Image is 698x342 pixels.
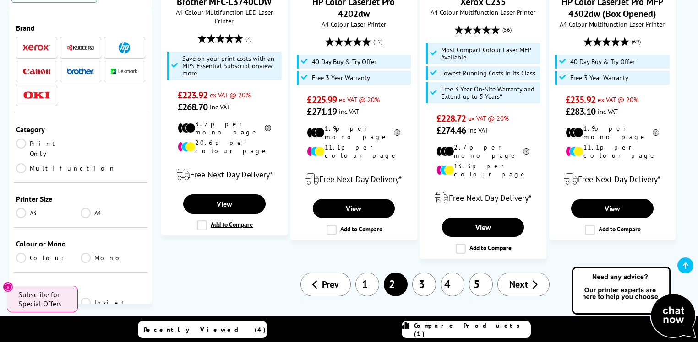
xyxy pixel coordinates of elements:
a: Compare Products (1) [402,321,531,338]
img: Open Live Chat window [570,265,698,340]
a: Mono [81,253,145,263]
span: Free 3 Year Warranty [570,74,628,81]
a: A4 [81,208,145,218]
a: A3 [16,208,81,218]
a: Recently Viewed (4) [138,321,267,338]
span: inc VAT [210,102,230,111]
a: OKI [23,90,50,101]
span: inc VAT [598,107,618,116]
label: Add to Compare [327,225,382,235]
span: Prev [322,278,339,290]
span: Most Compact Colour Laser MFP Available [441,46,538,61]
li: 1.9p per mono page [307,124,400,141]
span: £235.92 [566,94,595,106]
a: 1 [355,273,379,296]
span: (2) [245,30,251,47]
a: Print Only [16,139,81,159]
span: inc VAT [339,107,359,116]
div: Brand [16,23,145,32]
span: £268.70 [178,101,207,113]
img: Kyocera [67,44,94,51]
div: modal_delivery [295,166,412,192]
a: View [183,194,265,214]
span: A4 Colour Multifunction LED Laser Printer [166,8,283,25]
label: Add to Compare [585,225,641,235]
span: (69) [632,33,641,50]
span: £274.46 [436,124,466,136]
span: (56) [502,21,512,38]
a: Canon [23,66,50,77]
li: 1.9p per mono page [566,124,659,141]
label: Add to Compare [456,244,512,254]
img: HP [119,42,130,53]
span: Save on your print costs with an MPS Essential Subscription [182,54,274,77]
span: ex VAT @ 20% [210,91,251,99]
img: OKI [23,91,50,99]
li: 13.3p per colour page [436,162,530,178]
span: Free 3 Year On-Site Warranty and Extend up to 5 Years* [441,85,538,100]
span: £228.72 [436,112,466,124]
span: £225.99 [307,94,337,106]
h2: Why buy from us? [21,315,677,329]
span: A4 Colour Multifunction Laser Printer [554,20,671,28]
div: Category [16,125,145,134]
a: Prev [300,273,351,296]
span: ex VAT @ 20% [339,95,380,104]
a: Colour [16,253,81,263]
img: Xerox [23,44,50,51]
button: Close [3,282,13,292]
div: Printer Size [16,194,145,203]
span: Recently Viewed (4) [144,326,266,334]
a: Brother [67,66,94,77]
a: 4 [441,273,464,296]
li: 3.7p per mono page [178,120,271,136]
a: View [313,199,395,218]
div: modal_delivery [166,162,283,187]
span: A4 Colour Laser Printer [295,20,412,28]
li: 11.1p per colour page [307,143,400,160]
span: ex VAT @ 20% [598,95,638,104]
span: Subscribe for Special Offers [18,290,69,308]
span: £271.19 [307,106,337,118]
u: view more [182,61,273,77]
label: Add to Compare [197,220,253,230]
a: View [442,218,524,237]
span: A4 Colour Multifunction Laser Printer [425,8,541,16]
img: Brother [67,68,94,75]
a: Multifunction [16,163,116,173]
span: (12) [373,33,382,50]
span: £283.10 [566,106,595,118]
li: 11.1p per colour page [566,143,659,160]
span: Free 3 Year Warranty [312,74,370,81]
a: Next [497,273,550,296]
a: 5 [469,273,493,296]
span: £223.92 [178,89,207,101]
a: Kyocera [67,42,94,53]
a: Inkjet [81,298,145,308]
li: 2.7p per mono page [436,143,530,160]
a: View [571,199,653,218]
a: 3 [412,273,436,296]
img: Canon [23,69,50,75]
span: 40 Day Buy & Try Offer [312,58,376,65]
span: Lowest Running Costs in its Class [441,69,535,77]
span: inc VAT [468,126,488,134]
span: Next [509,278,528,290]
div: Colour or Mono [16,239,145,248]
a: HP [111,42,138,53]
span: ex VAT @ 20% [468,114,509,123]
a: Xerox [23,42,50,53]
div: Technology [16,284,145,293]
img: Lexmark [111,69,138,74]
li: 20.6p per colour page [178,139,271,155]
div: modal_delivery [425,185,541,211]
div: modal_delivery [554,166,671,192]
span: 40 Day Buy & Try Offer [570,58,635,65]
a: Lexmark [111,66,138,77]
span: Compare Products (1) [414,321,530,338]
